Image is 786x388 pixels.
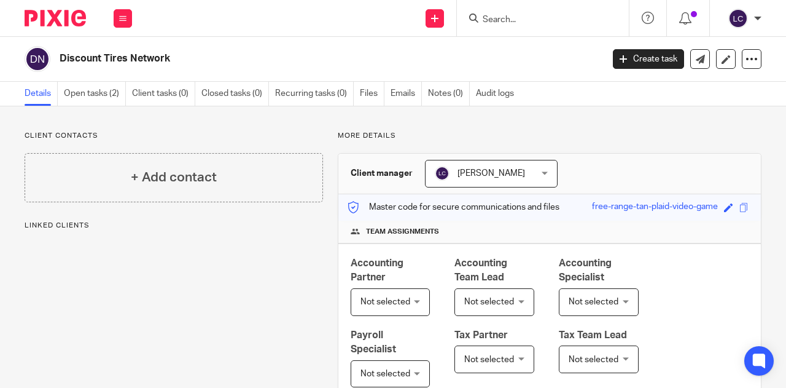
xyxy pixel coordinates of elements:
p: Client contacts [25,131,323,141]
p: Master code for secure communications and files [348,201,559,213]
a: Emails [391,82,422,106]
h2: Discount Tires Network [60,52,488,65]
a: Create task [613,49,684,69]
img: svg%3E [435,166,449,181]
img: Pixie [25,10,86,26]
span: Accounting Team Lead [454,258,507,282]
a: Files [360,82,384,106]
input: Search [481,15,592,26]
span: Not selected [569,355,618,364]
span: Team assignments [366,227,439,237]
span: Tax Team Lead [559,330,627,340]
a: Audit logs [476,82,520,106]
a: Notes (0) [428,82,470,106]
span: Not selected [360,370,410,378]
div: free-range-tan-plaid-video-game [592,200,718,215]
a: Details [25,82,58,106]
span: Payroll Specialist [351,330,396,354]
img: svg%3E [25,46,50,72]
p: More details [338,131,761,141]
a: Open tasks (2) [64,82,126,106]
a: Client tasks (0) [132,82,195,106]
span: Not selected [360,298,410,306]
span: Accounting Specialist [559,258,612,282]
span: Not selected [464,355,514,364]
span: Accounting Partner [351,258,403,282]
a: Closed tasks (0) [201,82,269,106]
h3: Client manager [351,167,413,180]
p: Linked clients [25,221,323,231]
h4: + Add contact [131,168,217,187]
span: Not selected [464,298,514,306]
span: Not selected [569,298,618,306]
span: Tax Partner [454,330,508,340]
img: svg%3E [728,9,748,28]
span: [PERSON_NAME] [457,169,525,178]
a: Recurring tasks (0) [275,82,354,106]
